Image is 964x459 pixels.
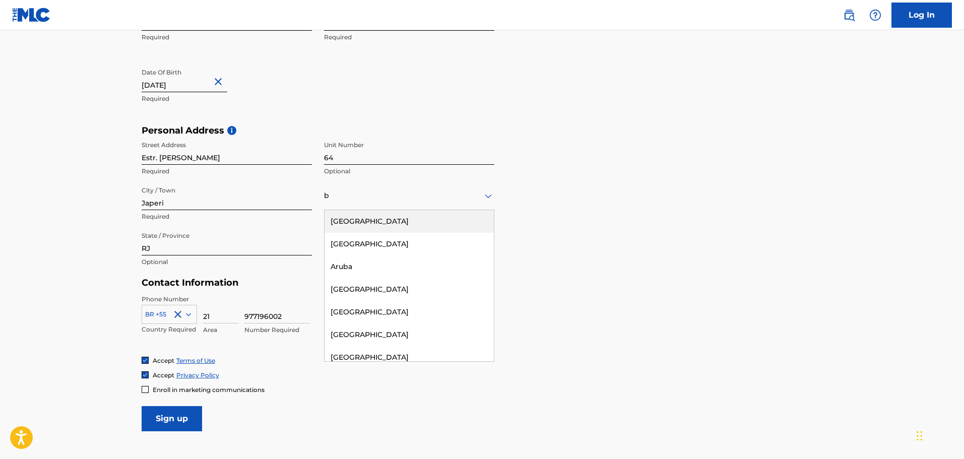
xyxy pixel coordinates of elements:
div: [GEOGRAPHIC_DATA] [325,301,494,323]
p: Required [324,33,494,42]
a: Public Search [839,5,859,25]
a: Terms of Use [176,357,215,364]
div: Arrastar [917,421,923,451]
img: checkbox [142,372,148,378]
span: Accept [153,371,174,379]
div: [GEOGRAPHIC_DATA] [325,346,494,369]
img: MLC Logo [12,8,51,22]
span: Accept [153,357,174,364]
p: Area [203,325,238,335]
a: Log In [891,3,952,28]
p: Optional [324,167,494,176]
div: [GEOGRAPHIC_DATA] [325,210,494,233]
div: Help [865,5,885,25]
p: Number Required [244,325,310,335]
a: Privacy Policy [176,371,219,379]
h5: Contact Information [142,277,494,289]
span: i [227,126,236,135]
div: [GEOGRAPHIC_DATA] [325,323,494,346]
p: Required [142,212,312,221]
p: Required [142,167,312,176]
p: Optional [142,257,312,267]
div: Aruba [325,255,494,278]
p: Required [142,33,312,42]
img: search [843,9,855,21]
h5: Personal Address [142,125,823,137]
div: [GEOGRAPHIC_DATA] [325,278,494,301]
div: [GEOGRAPHIC_DATA] [325,233,494,255]
span: Enroll in marketing communications [153,386,265,394]
p: Country Required [142,325,197,334]
p: Required [142,94,312,103]
iframe: Chat Widget [914,411,964,459]
img: help [869,9,881,21]
button: Close [212,67,227,97]
div: Widget de chat [914,411,964,459]
img: checkbox [142,357,148,363]
input: Sign up [142,406,202,431]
